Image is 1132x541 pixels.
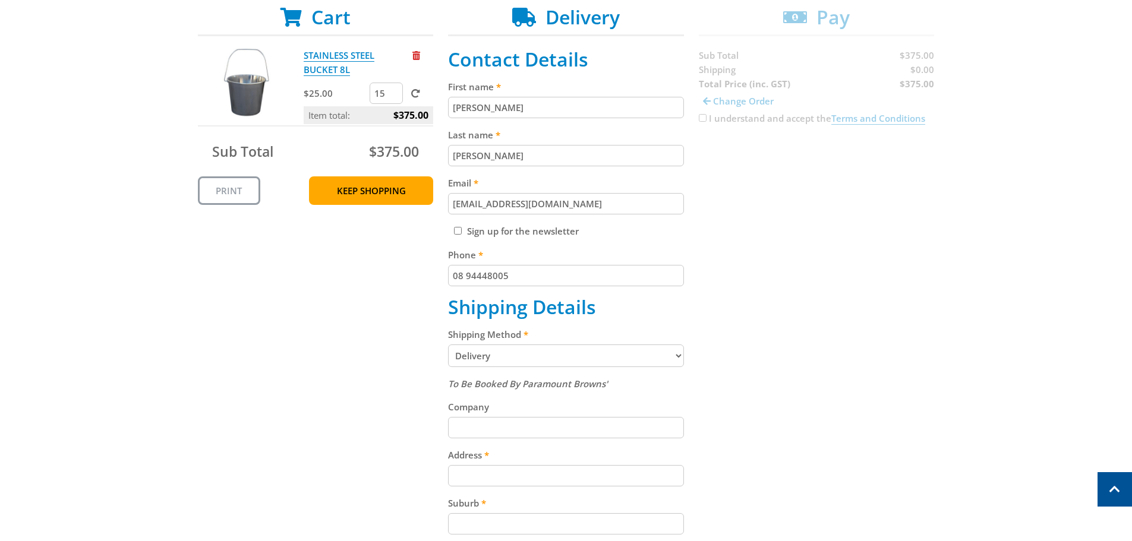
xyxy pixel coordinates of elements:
[393,106,428,124] span: $375.00
[448,296,684,318] h2: Shipping Details
[448,448,684,462] label: Address
[369,142,419,161] span: $375.00
[448,327,684,341] label: Shipping Method
[309,176,433,205] a: Keep Shopping
[448,97,684,118] input: Please enter your first name.
[304,106,433,124] p: Item total:
[545,4,620,30] span: Delivery
[448,128,684,142] label: Last name
[448,48,684,71] h2: Contact Details
[448,378,608,390] em: To Be Booked By Paramount Browns'
[448,400,684,414] label: Company
[448,265,684,286] input: Please enter your telephone number.
[467,225,579,237] label: Sign up for the newsletter
[212,142,273,161] span: Sub Total
[304,86,367,100] p: $25.00
[448,80,684,94] label: First name
[412,49,420,61] a: Remove from cart
[448,344,684,367] select: Please select a shipping method.
[448,496,684,510] label: Suburb
[448,248,684,262] label: Phone
[304,49,374,76] a: STAINLESS STEEL BUCKET 8L
[448,513,684,534] input: Please enter your suburb.
[311,4,351,30] span: Cart
[198,176,260,205] a: Print
[448,145,684,166] input: Please enter your last name.
[448,193,684,214] input: Please enter your email address.
[209,48,280,119] img: STAINLESS STEEL BUCKET 8L
[448,465,684,486] input: Please enter your address.
[448,176,684,190] label: Email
